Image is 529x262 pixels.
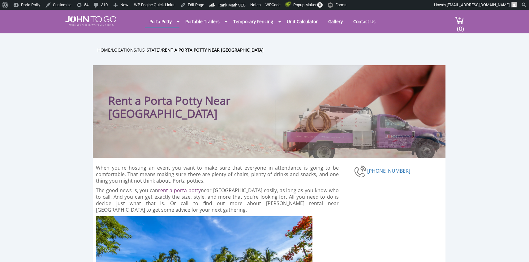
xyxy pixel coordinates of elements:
[218,3,246,7] span: Rank Math SEO
[108,78,308,120] h1: Rent a Porta Potty Near [GEOGRAPHIC_DATA]
[504,237,529,262] button: Live Chat
[96,165,339,184] p: When you’re hosting an event you want to make sure that everyone in attendance is going to be com...
[275,100,442,158] img: Truck
[97,47,110,53] a: Home
[145,15,176,27] a: Porta Potty
[158,187,201,194] a: rent a porta potty
[349,15,380,27] a: Contact Us
[282,15,322,27] a: Unit Calculator
[229,15,278,27] a: Temporary Fencing
[65,16,116,26] img: JOHN to go
[455,16,464,24] img: cart a
[354,165,367,178] img: phone-number
[181,15,224,27] a: Portable Trailers
[447,2,510,7] span: [EMAIL_ADDRESS][DOMAIN_NAME]
[112,47,136,53] a: Locations
[367,167,410,174] a: [PHONE_NUMBER]
[317,2,323,8] span: 0
[324,15,347,27] a: Gallery
[457,19,464,33] span: (0)
[138,47,161,53] a: [US_STATE]
[96,187,339,213] p: The good news is, you can near [GEOGRAPHIC_DATA] easily, as long as you know who to call. And you...
[97,46,450,53] ul: / / /
[162,47,264,53] a: Rent a Porta Potty Near [GEOGRAPHIC_DATA]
